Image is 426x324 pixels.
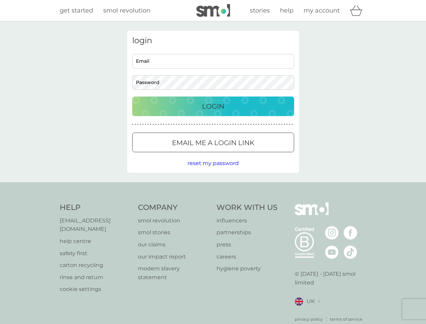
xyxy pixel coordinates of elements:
[281,123,283,126] p: ●
[230,123,231,126] p: ●
[217,252,278,261] a: careers
[318,300,320,303] img: select a new location
[330,316,362,322] a: terms of service
[171,123,172,126] p: ●
[307,297,315,306] span: UK
[289,123,290,126] p: ●
[295,202,329,225] img: smol
[138,240,210,249] a: our claims
[212,123,213,126] p: ●
[103,7,150,14] span: smol revolution
[168,123,169,126] p: ●
[248,123,249,126] p: ●
[235,123,236,126] p: ●
[186,123,188,126] p: ●
[160,123,162,126] p: ●
[263,123,264,126] p: ●
[138,202,210,213] h4: Company
[135,123,136,126] p: ●
[199,123,200,126] p: ●
[215,123,216,126] p: ●
[217,240,278,249] a: press
[232,123,234,126] p: ●
[201,123,203,126] p: ●
[250,6,270,16] a: stories
[145,123,146,126] p: ●
[266,123,267,126] p: ●
[166,123,167,126] p: ●
[60,273,132,282] a: rinse and return
[258,123,259,126] p: ●
[304,6,340,16] a: my account
[132,36,294,46] h3: login
[284,123,285,126] p: ●
[60,237,132,246] a: help centre
[188,160,239,166] span: reset my password
[173,123,175,126] p: ●
[140,123,141,126] p: ●
[183,123,185,126] p: ●
[132,97,294,116] button: Login
[158,123,159,126] p: ●
[60,249,132,258] a: safety first
[181,123,182,126] p: ●
[222,123,223,126] p: ●
[256,123,257,126] p: ●
[142,123,144,126] p: ●
[268,123,270,126] p: ●
[207,123,208,126] p: ●
[344,226,357,240] img: visit the smol Facebook page
[138,228,210,237] a: smol stories
[295,297,303,306] img: UK flag
[295,316,323,322] p: privacy policy
[325,226,339,240] img: visit the smol Instagram page
[60,285,132,294] a: cookie settings
[178,123,180,126] p: ●
[60,216,132,234] p: [EMAIL_ADDRESS][DOMAIN_NAME]
[194,123,195,126] p: ●
[147,123,149,126] p: ●
[279,123,280,126] p: ●
[176,123,177,126] p: ●
[286,123,288,126] p: ●
[225,123,226,126] p: ●
[155,123,157,126] p: ●
[245,123,247,126] p: ●
[276,123,278,126] p: ●
[295,270,367,287] p: © [DATE] - [DATE] smol limited
[243,123,244,126] p: ●
[150,123,151,126] p: ●
[304,7,340,14] span: my account
[217,228,278,237] a: partnerships
[202,101,224,112] p: Login
[217,216,278,225] a: influencers
[217,202,278,213] h4: Work With Us
[196,123,198,126] p: ●
[250,123,252,126] p: ●
[204,123,205,126] p: ●
[153,123,154,126] p: ●
[137,123,139,126] p: ●
[189,123,190,126] p: ●
[60,261,132,270] a: carton recycling
[138,252,210,261] a: our impact report
[253,123,254,126] p: ●
[103,6,150,16] a: smol revolution
[350,4,367,17] div: basket
[138,216,210,225] a: smol revolution
[163,123,164,126] p: ●
[217,264,278,273] a: hygiene poverty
